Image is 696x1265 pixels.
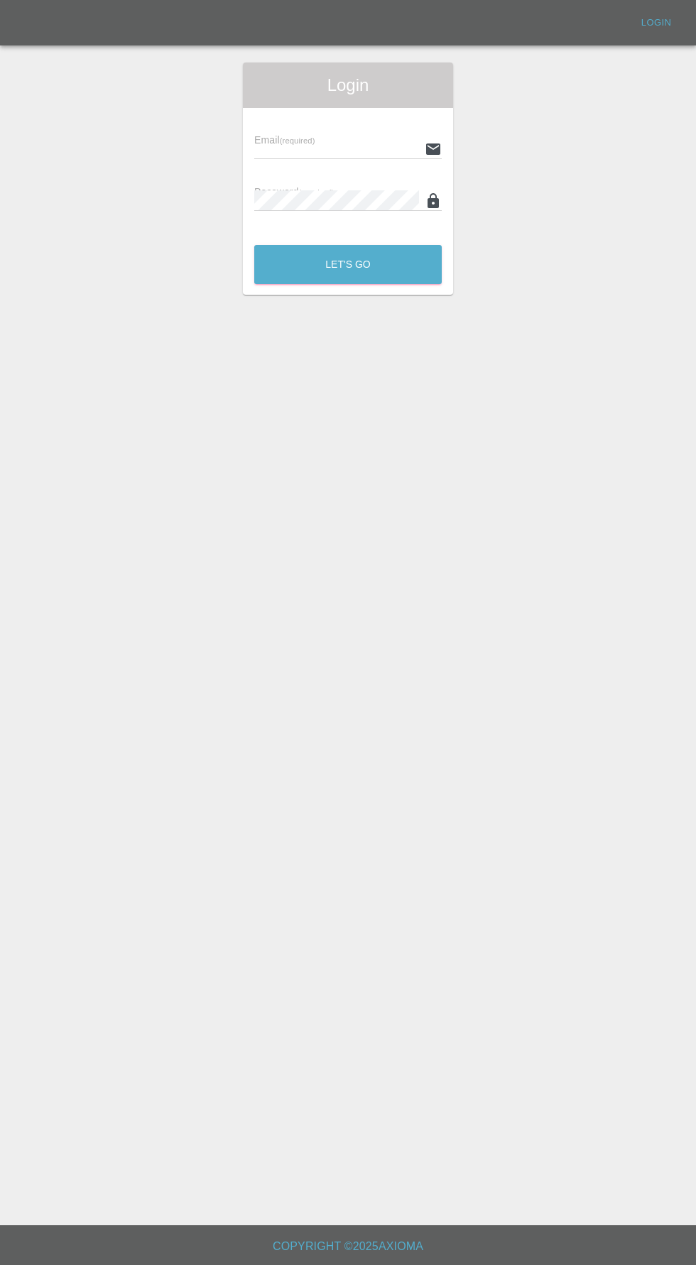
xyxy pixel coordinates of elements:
button: Let's Go [254,245,442,284]
span: Login [254,74,442,97]
span: Email [254,134,315,146]
span: Password [254,186,334,197]
a: Login [634,12,679,34]
h6: Copyright © 2025 Axioma [11,1237,685,1256]
small: (required) [280,136,315,145]
small: (required) [299,188,335,197]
